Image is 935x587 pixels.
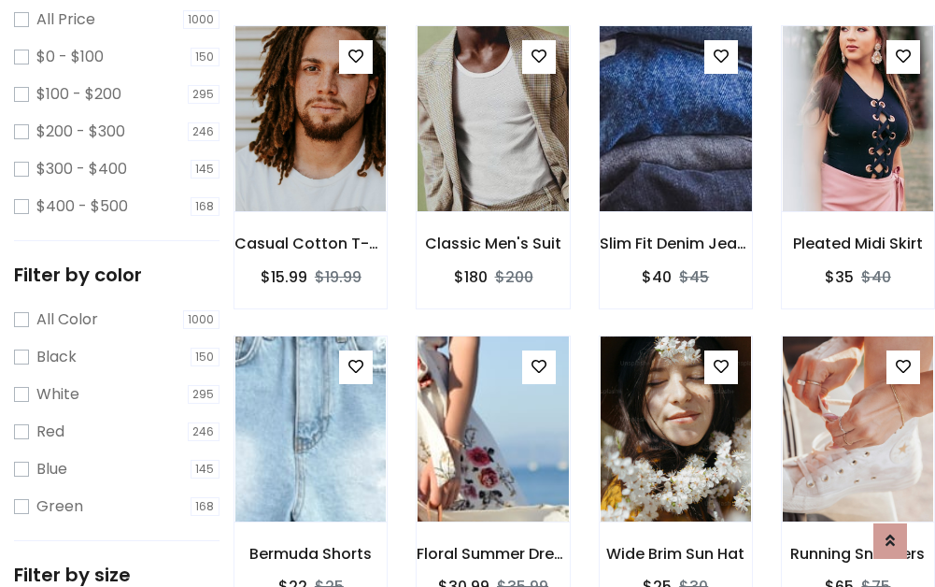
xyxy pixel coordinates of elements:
[36,495,83,518] label: Green
[36,383,79,406] label: White
[36,421,64,443] label: Red
[183,310,220,329] span: 1000
[36,8,95,31] label: All Price
[417,545,569,563] h6: Floral Summer Dress
[36,346,77,368] label: Black
[315,266,361,288] del: $19.99
[36,308,98,331] label: All Color
[36,458,67,480] label: Blue
[679,266,709,288] del: $45
[188,422,220,441] span: 246
[642,268,672,286] h6: $40
[188,122,220,141] span: 246
[36,158,127,180] label: $300 - $400
[234,235,387,252] h6: Casual Cotton T-Shirt
[14,264,220,286] h5: Filter by color
[36,83,121,106] label: $100 - $200
[861,266,891,288] del: $40
[191,348,220,366] span: 150
[454,268,488,286] h6: $180
[261,268,307,286] h6: $15.99
[36,121,125,143] label: $200 - $300
[600,235,752,252] h6: Slim Fit Denim Jeans
[183,10,220,29] span: 1000
[495,266,533,288] del: $200
[191,160,220,179] span: 145
[825,268,854,286] h6: $35
[191,48,220,66] span: 150
[36,195,128,218] label: $400 - $500
[782,545,934,563] h6: Running Sneakers
[191,460,220,479] span: 145
[188,85,220,104] span: 295
[782,235,934,252] h6: Pleated Midi Skirt
[36,46,104,68] label: $0 - $100
[191,497,220,516] span: 168
[191,197,220,216] span: 168
[600,545,752,563] h6: Wide Brim Sun Hat
[14,564,220,586] h5: Filter by size
[188,385,220,404] span: 295
[234,545,387,563] h6: Bermuda Shorts
[417,235,569,252] h6: Classic Men's Suit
